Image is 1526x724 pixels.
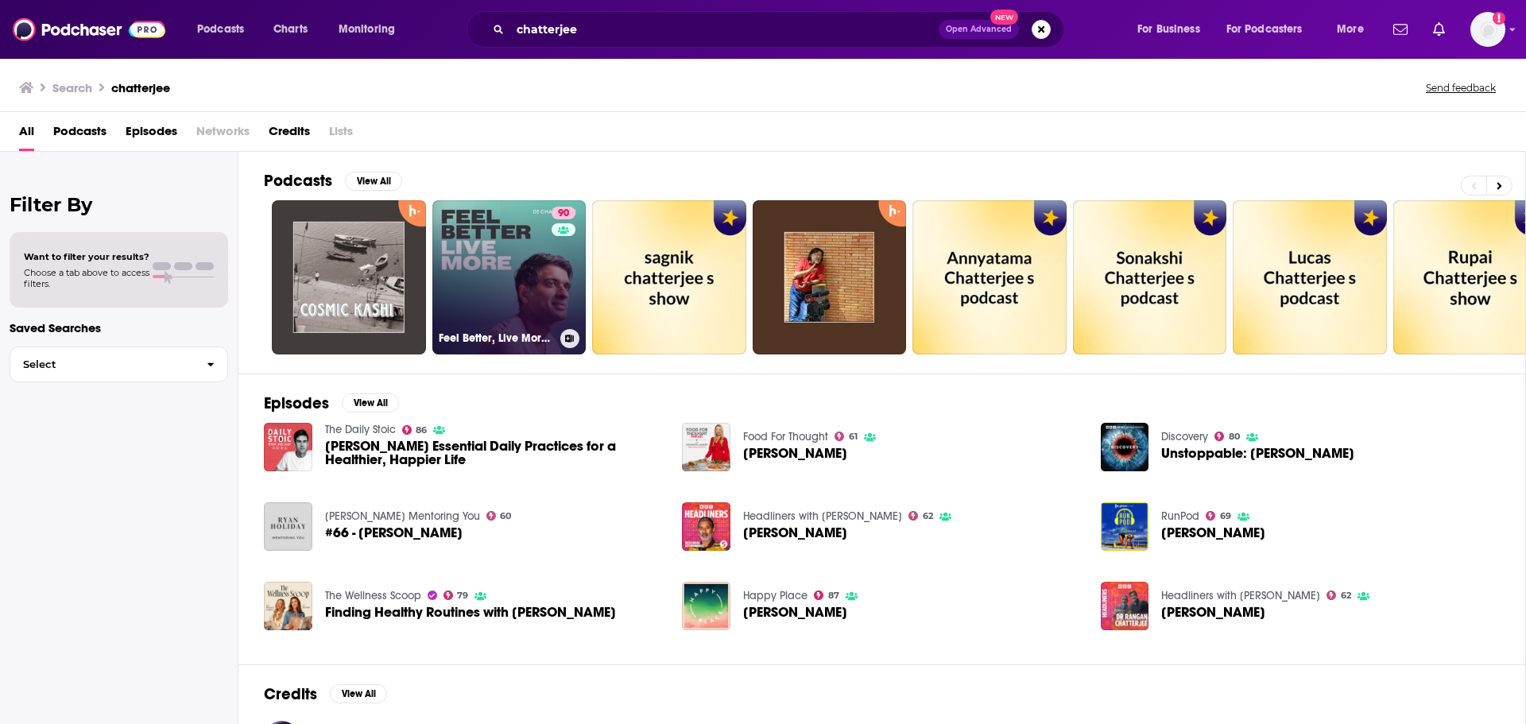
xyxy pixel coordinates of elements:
[1341,592,1351,599] span: 62
[126,118,177,151] a: Episodes
[946,25,1012,33] span: Open Advanced
[682,502,730,551] img: Dr Rangan Chatterjee
[990,10,1019,25] span: New
[19,118,34,151] a: All
[325,423,396,436] a: The Daily Stoic
[923,513,933,520] span: 62
[402,425,428,435] a: 86
[500,513,511,520] span: 60
[264,502,312,551] img: #66 - Dr Rangan Chatterjee
[327,17,416,42] button: open menu
[939,20,1019,39] button: Open AdvancedNew
[558,206,569,222] span: 90
[1493,12,1505,25] svg: Add a profile image
[1101,582,1149,630] img: Dr Rangan Chatterjee
[1226,18,1303,41] span: For Podcasters
[53,118,107,151] span: Podcasts
[1101,423,1149,471] img: Unstoppable: Asima Chatterjee
[743,606,847,619] span: [PERSON_NAME]
[1137,18,1200,41] span: For Business
[1161,606,1265,619] a: Dr Rangan Chatterjee
[24,251,149,262] span: Want to filter your results?
[10,320,228,335] p: Saved Searches
[197,18,244,41] span: Podcasts
[1161,509,1199,523] a: RunPod
[325,606,616,619] a: Finding Healthy Routines with Dr Chatterjee
[264,171,332,191] h2: Podcasts
[264,684,387,704] a: CreditsView All
[1206,511,1231,521] a: 69
[1216,17,1326,42] button: open menu
[1101,502,1149,551] img: Dr Rangan Chatterjee
[1220,513,1231,520] span: 69
[52,80,92,95] h3: Search
[743,430,828,443] a: Food For Thought
[416,427,427,434] span: 86
[828,592,839,599] span: 87
[1161,447,1354,460] a: Unstoppable: Asima Chatterjee
[1427,16,1451,43] a: Show notifications dropdown
[10,347,228,382] button: Select
[743,447,847,460] a: Dr Rangan Chatterjee
[10,193,228,216] h2: Filter By
[325,526,463,540] span: #66 - [PERSON_NAME]
[439,331,554,345] h3: Feel Better, Live More with [PERSON_NAME]
[743,526,847,540] span: [PERSON_NAME]
[345,172,402,191] button: View All
[111,80,170,95] h3: chatterjee
[486,511,512,521] a: 60
[264,423,312,471] img: Dr. Rangan Chatterjee’s Essential Daily Practices for a Healthier, Happier Life
[682,582,730,630] img: Dr Rangan Chatterjee
[325,606,616,619] span: Finding Healthy Routines with [PERSON_NAME]
[457,592,468,599] span: 79
[743,509,902,523] a: Headliners with Nihal Arthanayake
[264,582,312,630] img: Finding Healthy Routines with Dr Chatterjee
[273,18,308,41] span: Charts
[743,589,808,602] a: Happy Place
[1229,433,1240,440] span: 80
[1161,526,1265,540] span: [PERSON_NAME]
[13,14,165,45] a: Podchaser - Follow, Share and Rate Podcasts
[1470,12,1505,47] button: Show profile menu
[325,589,421,602] a: The Wellness Scoop
[1214,432,1240,441] a: 80
[325,439,664,467] span: [PERSON_NAME] Essential Daily Practices for a Healthier, Happier Life
[1126,17,1220,42] button: open menu
[263,17,317,42] a: Charts
[908,511,933,521] a: 62
[196,118,250,151] span: Networks
[682,423,730,471] img: Dr Rangan Chatterjee
[1387,16,1414,43] a: Show notifications dropdown
[849,433,858,440] span: 61
[814,590,839,600] a: 87
[10,359,194,370] span: Select
[482,11,1079,48] div: Search podcasts, credits, & more...
[743,606,847,619] a: Dr Rangan Chatterjee
[264,171,402,191] a: PodcastsView All
[325,439,664,467] a: Dr. Rangan Chatterjee’s Essential Daily Practices for a Healthier, Happier Life
[269,118,310,151] a: Credits
[325,526,463,540] a: #66 - Dr Rangan Chatterjee
[325,509,480,523] a: Ryan Holiday Mentoring You
[186,17,265,42] button: open menu
[835,432,858,441] a: 61
[1161,430,1208,443] a: Discovery
[1470,12,1505,47] img: User Profile
[1161,589,1320,602] a: Headliners with Nihal Arthanayake
[1337,18,1364,41] span: More
[1421,81,1501,95] button: Send feedback
[443,590,469,600] a: 79
[339,18,395,41] span: Monitoring
[1161,526,1265,540] a: Dr Rangan Chatterjee
[264,393,329,413] h2: Episodes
